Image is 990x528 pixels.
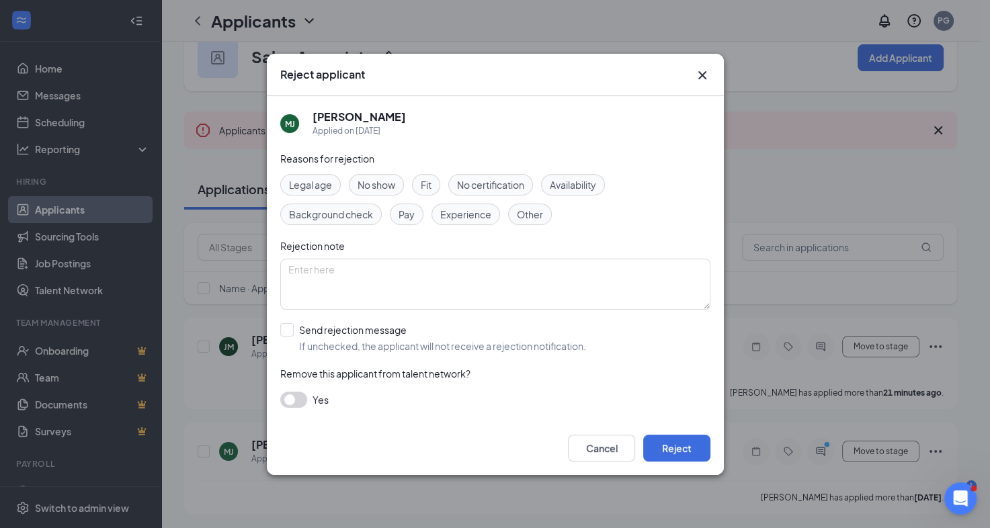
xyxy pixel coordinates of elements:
span: Remove this applicant from talent network? [280,367,470,380]
div: MJ [284,118,294,129]
span: Fit [421,177,431,192]
span: Yes [313,392,329,408]
span: Pay [399,207,415,222]
span: No certification [457,177,524,192]
button: Close [694,67,710,83]
span: Rejection note [280,240,345,252]
h3: Reject applicant [280,67,365,82]
h5: [PERSON_NAME] [313,109,406,124]
div: Applied on [DATE] [313,124,406,138]
span: No show [358,177,395,192]
span: Background check [289,207,373,222]
span: Availability [550,177,596,192]
span: Reasons for rejection [280,152,374,165]
span: Legal age [289,177,332,192]
span: Experience [440,207,491,222]
span: Other [517,207,543,222]
button: Cancel [568,435,635,461]
iframe: Intercom live chat [944,482,977,515]
svg: Cross [694,67,710,83]
button: Reject [643,435,710,461]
